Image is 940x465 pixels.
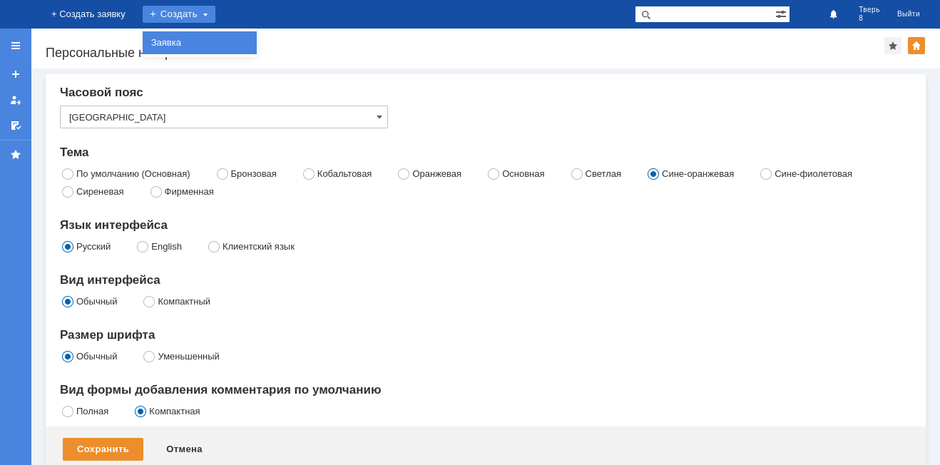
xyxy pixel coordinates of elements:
label: Кобальтовая [317,168,372,179]
span: Часовой пояс [60,86,143,99]
label: Компактная [149,406,200,417]
label: По умолчанию (Основная) [76,168,190,179]
label: Уменьшенный [158,351,219,362]
label: Бронзовая [231,168,277,179]
span: Расширенный поиск [775,6,790,20]
a: Заявка [145,34,254,51]
div: Изменить домашнюю страницу [908,37,925,54]
label: Клиентский язык [223,241,295,252]
label: Сине-фиолетовая [775,168,852,179]
span: Вид интерфейса [60,273,160,287]
label: Сиреневая [76,186,124,197]
label: Основная [502,168,544,179]
div: Персональные настройки [46,46,884,60]
label: Полная [76,406,108,417]
span: Тема [60,145,89,159]
label: Фирменная [165,186,214,197]
span: Размер шрифта [60,328,155,342]
a: Мои согласования [4,114,27,137]
a: Мои заявки [4,88,27,111]
span: Вид формы добавления комментария по умолчанию [60,383,381,397]
label: Обычный [76,296,117,307]
div: Создать [143,6,215,23]
span: Язык интерфейса [60,218,168,232]
label: Обычный [76,351,117,362]
div: Добавить в избранное [884,37,901,54]
span: Тверь [859,6,880,14]
label: English [151,241,182,252]
label: Компактный [158,296,210,307]
span: 8 [859,14,880,23]
label: Сине-оранжевая [662,168,734,179]
label: Русский [76,241,111,252]
a: Создать заявку [4,63,27,86]
label: Оранжевая [412,168,461,179]
label: Светлая [586,168,621,179]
